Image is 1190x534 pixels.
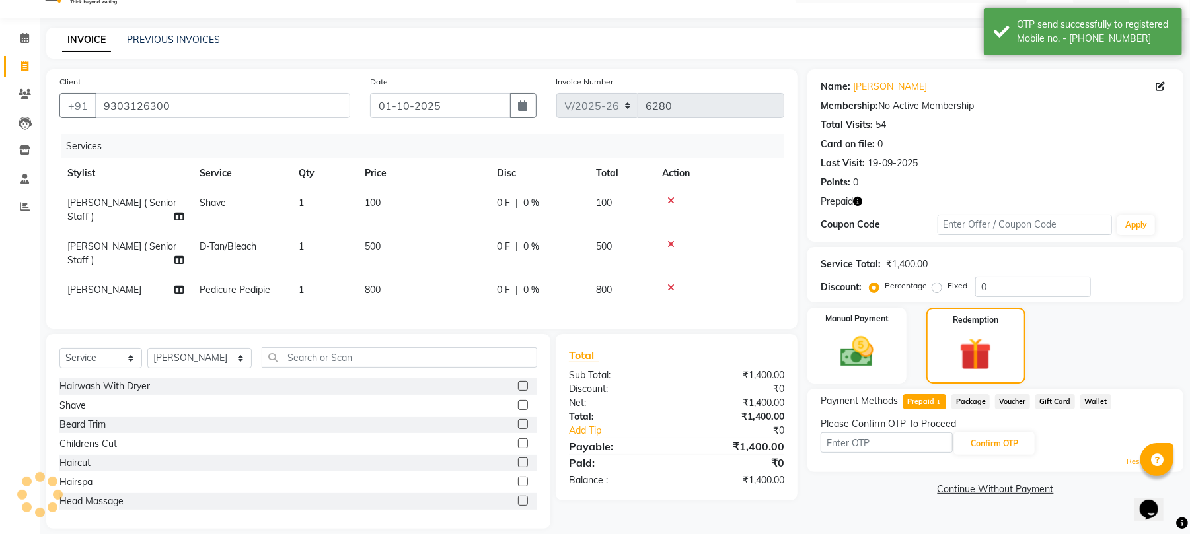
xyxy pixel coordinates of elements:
a: Continue Without Payment [810,483,1181,496]
label: Client [59,76,81,88]
input: Search by Name/Mobile/Email/Code [95,93,350,118]
div: Shave [59,399,86,413]
div: 19-09-2025 [868,156,918,170]
div: ₹1,400.00 [677,396,794,410]
img: _cash.svg [830,333,884,371]
th: Stylist [59,158,192,188]
span: 1 [299,197,304,209]
div: Balance : [559,473,677,487]
div: Total: [559,410,677,424]
div: Discount: [559,382,677,396]
div: Beard Trim [59,418,106,432]
button: Confirm OTP [954,432,1035,455]
div: Coupon Code [821,218,937,232]
span: Prepaid [903,394,946,409]
div: Paid: [559,455,677,471]
span: 1 [935,399,942,407]
th: Action [654,158,784,188]
span: 500 [365,240,381,252]
label: Manual Payment [825,313,889,325]
div: Payable: [559,438,677,454]
div: Please Confirm OTP To Proceed [821,417,1170,431]
th: Qty [291,158,357,188]
span: [PERSON_NAME] ( Senior Staff ) [67,197,176,222]
div: ₹1,400.00 [677,438,794,454]
span: Gift Card [1035,394,1075,409]
span: Payment Methods [821,394,898,408]
span: 0 % [523,196,539,210]
div: ₹1,400.00 [677,473,794,487]
span: 0 F [497,196,510,210]
div: Last Visit: [821,156,865,170]
label: Invoice Number [556,76,614,88]
div: ₹1,400.00 [677,368,794,382]
a: PREVIOUS INVOICES [127,34,220,46]
div: Childrens Cut [59,437,117,451]
span: Total [569,349,599,362]
div: 0 [853,176,858,189]
button: Apply [1117,215,1155,235]
span: 0 F [497,283,510,297]
span: | [515,240,518,253]
span: 0 % [523,240,539,253]
span: Package [951,394,990,409]
div: Net: [559,396,677,410]
span: Wallet [1080,394,1111,409]
span: Prepaid [821,195,853,209]
a: INVOICE [62,28,111,52]
span: | [515,283,518,297]
input: Enter OTP [821,432,953,453]
span: 0 % [523,283,539,297]
div: Discount: [821,281,862,294]
div: No Active Membership [821,99,1170,113]
span: Voucher [995,394,1030,409]
div: ₹1,400.00 [886,257,928,271]
button: +91 [59,93,96,118]
th: Service [192,158,291,188]
label: Date [370,76,388,88]
th: Disc [489,158,588,188]
span: Pedicure Pedipie [200,284,270,296]
label: Redemption [953,314,998,326]
span: | [515,196,518,210]
span: 1 [299,284,304,296]
a: Resend OTP [1127,456,1170,467]
span: D-Tan/Bleach [200,240,256,252]
span: 800 [596,284,612,296]
div: ₹0 [696,424,794,438]
img: _gift.svg [949,334,1002,374]
div: ₹0 [677,382,794,396]
div: Total Visits: [821,118,873,132]
input: Search or Scan [262,347,537,368]
span: Shave [200,197,226,209]
div: Points: [821,176,850,189]
span: 100 [365,197,381,209]
div: OTP send successfully to registered Mobile no. - 919303126300 [1017,18,1172,46]
div: Head Massage [59,494,124,508]
div: ₹1,400.00 [677,410,794,424]
div: Sub Total: [559,368,677,382]
span: [PERSON_NAME] ( Senior Staff ) [67,240,176,266]
span: 1 [299,240,304,252]
a: [PERSON_NAME] [853,80,927,94]
iframe: chat widget [1134,481,1177,521]
div: Services [61,134,794,158]
span: 100 [596,197,612,209]
input: Enter Offer / Coupon Code [938,215,1112,235]
div: 54 [875,118,886,132]
div: Service Total: [821,257,881,271]
label: Percentage [885,280,927,292]
a: Add Tip [559,424,696,438]
div: Name: [821,80,850,94]
div: ₹0 [677,455,794,471]
div: 0 [877,137,883,151]
div: Membership: [821,99,878,113]
label: Fixed [948,280,967,292]
div: Card on file: [821,137,875,151]
span: 0 F [497,240,510,253]
div: Hairwash With Dryer [59,380,150,393]
div: Haircut [59,456,91,470]
span: 500 [596,240,612,252]
th: Total [588,158,654,188]
span: 800 [365,284,381,296]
